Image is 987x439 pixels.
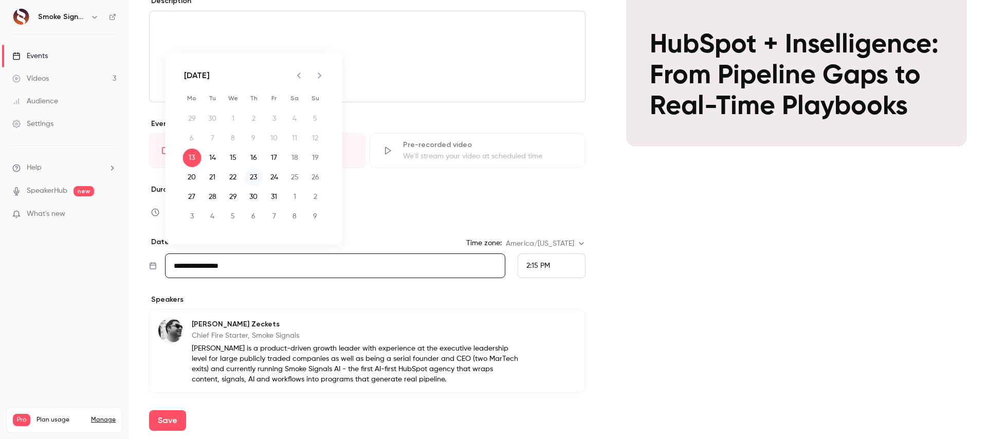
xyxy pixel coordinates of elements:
button: 23 [245,168,263,187]
div: Nick Zeckets[PERSON_NAME] ZecketsChief Fire Starter, Smoke Signals[PERSON_NAME] is a product-driv... [149,309,586,393]
button: 9 [306,207,325,226]
button: 24 [265,168,284,187]
section: description [149,11,586,102]
div: From [518,253,586,278]
span: Friday [265,88,284,108]
button: 4 [204,207,222,226]
span: Thursday [245,88,263,108]
button: 16 [245,149,263,167]
div: Events [12,51,48,61]
p: [PERSON_NAME] is a product-driven growth leader with experience at the executive leadership level... [192,343,519,385]
span: Saturday [286,88,304,108]
p: Event type [149,119,586,129]
span: Wednesday [224,88,243,108]
button: Next month [309,65,330,86]
div: America/[US_STATE] [506,239,586,249]
div: editor [150,11,585,102]
button: 2 [306,188,325,206]
p: Speakers [149,295,586,305]
button: 25 [286,168,304,187]
button: 15 [224,149,243,167]
button: 19 [306,149,325,167]
span: 2:15 PM [526,262,550,269]
div: Pre-recorded videoWe'll stream your video at scheduled time [370,133,586,168]
button: 27 [183,188,202,206]
div: We'll stream your video at scheduled time [403,151,573,161]
div: [DATE] [184,69,210,82]
button: 26 [306,168,325,187]
label: Duration [149,185,586,195]
img: Smoke Signals AI [13,9,29,25]
button: 8 [286,207,304,226]
button: Save [149,410,186,431]
button: 14 [204,149,222,167]
div: Videos [12,74,49,84]
span: new [74,186,94,196]
span: Tuesday [204,88,222,108]
button: 31 [265,188,284,206]
button: 13 [183,149,202,167]
button: 21 [204,168,222,187]
button: 20 [183,168,202,187]
iframe: Noticeable Trigger [104,210,116,219]
span: Plan usage [36,416,85,424]
p: [PERSON_NAME] Zeckets [192,319,519,330]
a: SpeakerHub [27,186,67,196]
span: What's new [27,209,65,219]
div: Audience [12,96,58,106]
li: help-dropdown-opener [12,162,116,173]
h6: Smoke Signals AI [38,12,86,22]
div: Settings [12,119,53,129]
div: LiveGo live at scheduled time [149,133,365,168]
button: 28 [204,188,222,206]
button: 5 [224,207,243,226]
a: Manage [91,416,116,424]
p: Date and time [149,237,203,247]
p: Chief Fire Starter, Smoke Signals [192,331,519,341]
img: Nick Zeckets [158,318,183,343]
button: 30 [245,188,263,206]
button: 22 [224,168,243,187]
button: 7 [265,207,284,226]
button: 17 [265,149,284,167]
button: 6 [245,207,263,226]
button: 3 [183,207,202,226]
span: Monday [183,88,202,108]
button: 18 [286,149,304,167]
button: 1 [286,188,304,206]
span: Sunday [306,88,325,108]
span: Help [27,162,42,173]
button: 29 [224,188,243,206]
span: Pro [13,414,30,426]
div: Pre-recorded video [403,140,573,150]
label: Time zone: [466,238,502,248]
